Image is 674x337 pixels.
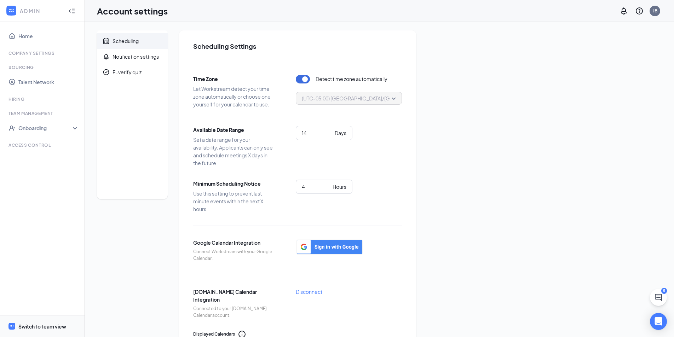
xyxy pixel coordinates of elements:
span: Time Zone [193,75,275,83]
a: Talent Network [18,75,79,89]
span: Let Workstream detect your time zone automatically or choose one yourself for your calendar to use. [193,85,275,108]
svg: ChatActive [654,293,663,302]
span: (UTC-05:00) [GEOGRAPHIC_DATA]/[GEOGRAPHIC_DATA] - Central Time [302,93,469,104]
a: CalendarScheduling [97,33,168,49]
div: Notification settings [113,53,159,60]
svg: Collapse [68,7,75,14]
span: Detect time zone automatically [316,75,387,83]
div: ADMIN [20,7,62,14]
span: Available Date Range [193,126,275,134]
svg: WorkstreamLogo [10,324,14,329]
span: Use this setting to prevent last minute events within the next X hours. [193,190,275,213]
div: Scheduling [113,37,139,45]
svg: WorkstreamLogo [8,7,15,14]
div: Switch to team view [18,323,66,330]
span: Connected to your [DOMAIN_NAME] Calendar account. [193,306,275,319]
svg: QuestionInfo [635,7,644,15]
span: Set a date range for your availability. Applicants can only see and schedule meetings X days in t... [193,136,275,167]
span: Minimum Scheduling Notice [193,180,275,187]
div: E-verify quiz [113,69,142,76]
svg: Notifications [620,7,628,15]
div: Hiring [8,96,77,102]
svg: Calendar [103,37,110,45]
h1: Account settings [97,5,168,17]
div: Company Settings [8,50,77,56]
div: Hours [333,183,346,191]
div: Team Management [8,110,77,116]
div: JB [653,8,657,14]
svg: CheckmarkCircle [103,69,110,76]
div: Onboarding [18,124,73,132]
span: [DOMAIN_NAME] Calendar Integration [193,288,275,303]
a: Home [18,29,79,43]
div: Days [335,129,346,137]
div: Open Intercom Messenger [650,313,667,330]
div: Access control [8,142,77,148]
div: 5 [661,288,667,294]
svg: UserCheck [8,124,16,132]
span: Google Calendar Integration [193,239,275,246]
a: Disconnect [296,288,322,296]
svg: Bell [103,53,110,60]
button: ChatActive [650,289,667,306]
a: BellNotification settings [97,49,168,64]
h2: Scheduling Settings [193,42,402,51]
span: Connect Workstream with your Google Calendar. [193,249,275,262]
a: CheckmarkCircleE-verify quiz [97,64,168,80]
div: Sourcing [8,64,77,70]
